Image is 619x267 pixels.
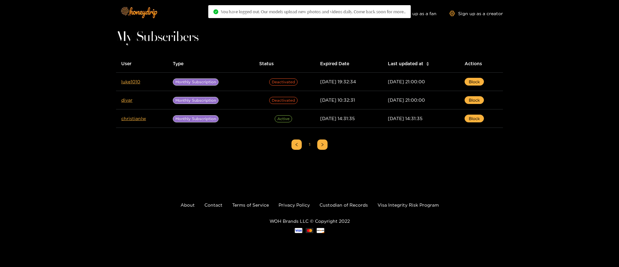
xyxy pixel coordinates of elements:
[388,79,425,84] span: [DATE] 21:00:00
[279,202,310,207] a: Privacy Policy
[320,98,355,102] span: [DATE] 10:32:31
[304,139,315,150] li: 1
[168,55,254,73] th: Type
[232,202,269,207] a: Terms of Service
[291,139,302,150] li: Previous Page
[465,115,484,122] button: Block
[388,60,423,67] span: Last updated at
[269,97,298,104] span: Deactivated
[295,143,299,147] span: left
[426,61,429,65] span: caret-up
[320,79,356,84] span: [DATE] 19:32:34
[465,96,484,104] button: Block
[317,139,328,150] button: right
[291,139,302,150] button: left
[388,116,423,121] span: [DATE] 14:31:35
[221,9,406,14] span: You have logged out. Our models upload new photos and videos daily. Come back soon for more..
[319,202,368,207] a: Custodian of Records
[378,202,439,207] a: Visa Integrity Risk Program
[204,202,222,207] a: Contact
[459,55,503,73] th: Actions
[116,55,168,73] th: User
[392,11,437,16] a: Sign up as a fan
[173,78,219,86] span: Monthly Subscription
[269,78,298,86] span: Deactivated
[426,63,429,67] span: caret-down
[181,202,195,207] a: About
[469,97,480,103] span: Block
[320,116,355,121] span: [DATE] 14:31:35
[121,79,140,84] a: luke1010
[275,115,292,122] span: Active
[469,78,480,85] span: Block
[469,115,480,122] span: Block
[320,143,324,147] span: right
[315,55,383,73] th: Expired Date
[173,115,219,122] span: Monthly Subscription
[465,78,484,86] button: Block
[254,55,315,73] th: Status
[305,140,314,149] a: 1
[116,33,503,42] h1: My Subscribers
[317,139,328,150] li: Next Page
[449,11,503,16] a: Sign up as a creator
[121,116,146,121] a: christianlw
[121,98,133,102] a: divar
[213,9,218,14] span: check-circle
[388,98,425,102] span: [DATE] 21:00:00
[173,97,219,104] span: Monthly Subscription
